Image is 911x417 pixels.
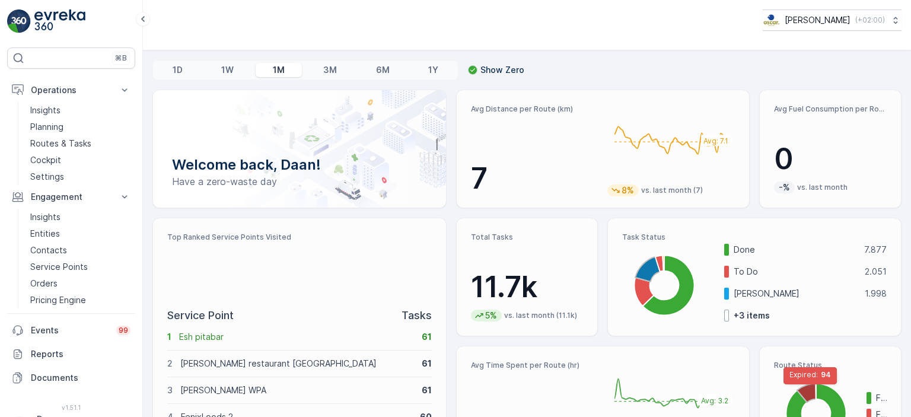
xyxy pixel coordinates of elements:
p: Show Zero [480,64,524,76]
p: vs. last month (7) [641,186,703,195]
p: + 3 items [734,310,770,321]
p: Events [31,324,109,336]
p: Routes & Tasks [30,138,91,149]
button: [PERSON_NAME](+02:00) [763,9,902,31]
p: Documents [31,372,130,384]
a: Service Points [26,259,135,275]
p: vs. last month [797,183,848,192]
a: Pricing Engine [26,292,135,308]
a: Cockpit [26,152,135,168]
p: 5% [484,310,498,321]
p: 61 [422,358,432,370]
a: Insights [26,102,135,119]
button: Operations [7,78,135,102]
img: logo [7,9,31,33]
p: Contacts [30,244,67,256]
p: 7 [471,161,598,196]
p: Insights [30,211,60,223]
p: Settings [30,171,64,183]
p: Esh pitabar [179,331,414,343]
p: 61 [422,331,432,343]
p: Reports [31,348,130,360]
p: 2.051 [865,266,887,278]
p: Orders [30,278,58,289]
p: Operations [31,84,112,96]
p: 1M [273,64,285,76]
p: Avg Time Spent per Route (hr) [471,361,598,370]
span: v 1.51.1 [7,404,135,411]
p: Service Points [30,261,88,273]
p: Insights [30,104,60,116]
a: Documents [7,366,135,390]
p: Have a zero-waste day [172,174,427,189]
p: 1Y [428,64,438,76]
p: Route Status [774,361,887,370]
p: ⌘B [115,53,127,63]
p: 1W [221,64,234,76]
a: Reports [7,342,135,366]
p: 2 [167,358,173,370]
p: ( +02:00 ) [855,15,885,25]
a: Events99 [7,319,135,342]
p: Service Point [167,307,234,324]
p: Pricing Engine [30,294,86,306]
p: vs. last month (11.1k) [504,311,577,320]
p: 61 [422,384,432,396]
p: Finished [876,392,887,404]
p: 1D [173,64,183,76]
p: To Do [734,266,857,278]
p: Engagement [31,191,112,203]
a: Routes & Tasks [26,135,135,152]
p: [PERSON_NAME] WPA [180,384,414,396]
a: Contacts [26,242,135,259]
p: 11.7k [471,269,584,305]
p: 99 [119,326,128,335]
p: Total Tasks [471,233,584,242]
p: 1 [167,331,171,343]
p: Tasks [402,307,432,324]
p: [PERSON_NAME] [734,288,857,300]
a: Entities [26,225,135,242]
button: Engagement [7,185,135,209]
p: Top Ranked Service Points Visited [167,233,432,242]
p: 0 [774,141,887,177]
p: Done [734,244,856,256]
p: Cockpit [30,154,61,166]
p: -% [778,182,791,193]
a: Planning [26,119,135,135]
p: Avg Distance per Route (km) [471,104,598,114]
p: 7.877 [864,244,887,256]
p: Welcome back, Daan! [172,155,427,174]
p: 8% [620,184,635,196]
p: 3M [323,64,337,76]
p: 3 [167,384,173,396]
img: logo_light-DOdMpM7g.png [34,9,85,33]
p: 6M [376,64,390,76]
a: Settings [26,168,135,185]
p: [PERSON_NAME] [785,14,851,26]
p: Avg Fuel Consumption per Route (lt) [774,104,887,114]
p: [PERSON_NAME] restaurant [GEOGRAPHIC_DATA] [180,358,414,370]
p: Task Status [622,233,887,242]
p: Planning [30,121,63,133]
img: basis-logo_rgb2x.png [763,14,780,27]
p: 1.998 [865,288,887,300]
a: Orders [26,275,135,292]
a: Insights [26,209,135,225]
p: Entities [30,228,60,240]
